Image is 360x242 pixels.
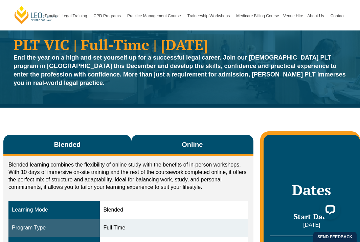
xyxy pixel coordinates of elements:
[14,54,346,86] strong: End the year on a high and set yourself up for a successful legal career. Join our [DEMOGRAPHIC_D...
[125,1,185,30] a: Practice Management Course
[54,140,81,149] span: Blended
[91,1,125,30] a: CPD Programs
[281,1,305,30] a: Venue Hire
[43,1,92,30] a: Practical Legal Training
[329,1,346,30] a: Contact
[12,224,96,232] div: Program Type
[14,37,346,52] h1: PLT VIC | Full-Time | [DATE]
[103,224,245,232] div: Full Time
[270,221,353,229] p: [DATE]
[305,1,328,30] a: About Us
[14,5,59,25] a: [PERSON_NAME] Centre for Law
[8,161,248,191] p: Blended learning combines the flexibility of online study with the benefits of in-person workshop...
[103,206,245,214] div: Blended
[182,140,203,149] span: Online
[294,212,330,221] span: Start Date
[12,206,96,214] div: Learning Mode
[270,181,353,198] h2: Dates
[185,1,234,30] a: Traineeship Workshops
[234,1,281,30] a: Medicare Billing Course
[315,197,343,225] iframe: LiveChat chat widget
